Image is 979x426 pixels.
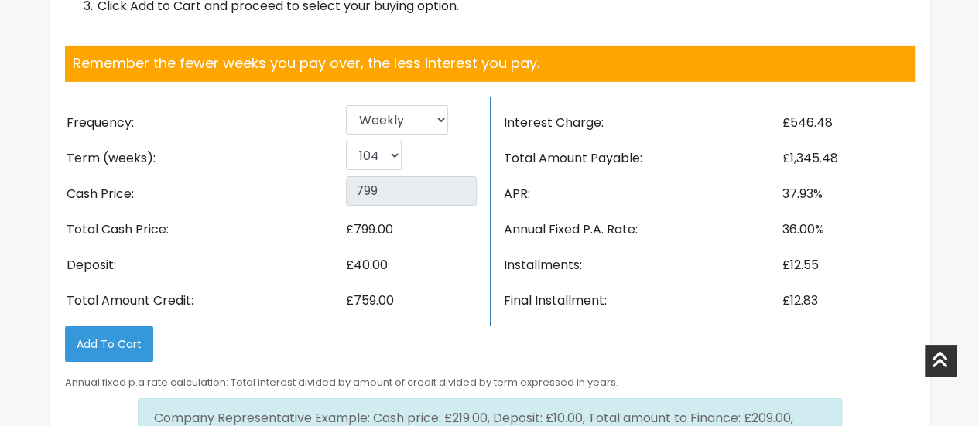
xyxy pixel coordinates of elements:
li: Cash Price: [65,176,344,212]
li: Annual Fixed P.A. Rate: [502,212,781,247]
li: £1,345.48 [781,141,915,176]
li: Final Installment: [502,283,781,319]
li: Total Amount Credit: [65,283,344,319]
li: Term (weeks): [65,141,344,176]
li: £799.00 [344,212,478,247]
span: Remember the fewer weeks you pay over, the less interest you pay. [73,53,539,73]
li: £759.00 [344,283,478,319]
li: 36.00% [781,212,915,247]
li: Total Amount Payable: [502,141,781,176]
li: Total Cash Price: [65,212,344,247]
li: 37.93% [781,176,915,212]
small: Annual fixed p.a rate calculation: Total interest divided by amount of credit divided by term exp... [65,376,618,389]
li: Installments: [502,247,781,283]
li: £12.55 [781,247,915,283]
li: Deposit: [65,247,344,283]
li: £40.00 [344,247,478,283]
li: APR: [502,176,781,212]
li: Interest Charge: [502,105,781,141]
button: Add to Cart [65,326,153,362]
li: £12.83 [781,283,915,319]
li: Frequency: [65,105,344,141]
li: £546.48 [781,105,915,141]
